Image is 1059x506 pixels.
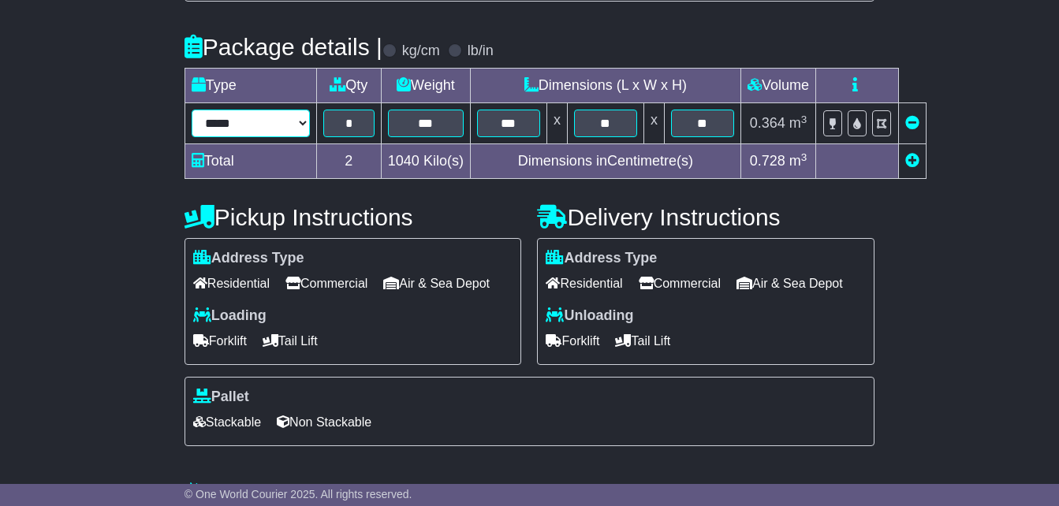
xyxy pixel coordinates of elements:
[185,488,412,500] span: © One World Courier 2025. All rights reserved.
[801,113,807,125] sup: 3
[750,153,785,169] span: 0.728
[801,151,807,163] sup: 3
[193,307,267,325] label: Loading
[546,329,599,353] span: Forklift
[470,69,740,103] td: Dimensions (L x W x H)
[277,410,371,434] span: Non Stackable
[615,329,670,353] span: Tail Lift
[643,103,664,144] td: x
[546,271,622,296] span: Residential
[546,307,633,325] label: Unloading
[789,153,807,169] span: m
[316,69,381,103] td: Qty
[285,271,367,296] span: Commercial
[263,329,318,353] span: Tail Lift
[381,69,470,103] td: Weight
[470,144,740,179] td: Dimensions in Centimetre(s)
[193,250,304,267] label: Address Type
[381,144,470,179] td: Kilo(s)
[402,43,440,60] label: kg/cm
[193,410,261,434] span: Stackable
[905,153,919,169] a: Add new item
[316,144,381,179] td: 2
[736,271,843,296] span: Air & Sea Depot
[193,329,247,353] span: Forklift
[185,69,316,103] td: Type
[185,34,382,60] h4: Package details |
[193,389,249,406] label: Pallet
[740,69,815,103] td: Volume
[639,271,721,296] span: Commercial
[193,271,270,296] span: Residential
[546,103,567,144] td: x
[388,153,419,169] span: 1040
[905,115,919,131] a: Remove this item
[537,204,874,230] h4: Delivery Instructions
[383,271,490,296] span: Air & Sea Depot
[468,43,494,60] label: lb/in
[185,204,522,230] h4: Pickup Instructions
[546,250,657,267] label: Address Type
[789,115,807,131] span: m
[185,144,316,179] td: Total
[750,115,785,131] span: 0.364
